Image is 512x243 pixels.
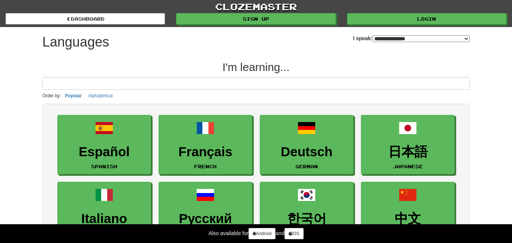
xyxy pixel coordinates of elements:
label: I speak: [353,35,470,42]
a: dashboard [6,13,165,24]
h3: Español [61,145,147,159]
small: Japanese [393,164,423,169]
small: Spanish [91,164,117,169]
a: iOS [284,228,304,239]
small: German [295,164,318,169]
h3: 한국어 [264,211,349,226]
a: Sign up [176,13,335,24]
h2: I'm learning... [42,61,470,73]
a: EspañolSpanish [57,115,151,175]
h3: 中文 [365,211,451,226]
a: ItalianoItalian [57,182,151,241]
a: DeutschGerman [260,115,353,175]
h1: Languages [42,35,109,50]
button: Popular [63,92,84,100]
a: 中文Mandarin Chinese [361,182,455,241]
a: 日本語Japanese [361,115,455,175]
h3: 日本語 [365,145,451,159]
h3: Русский [163,211,248,226]
button: Alphabetical [86,92,115,100]
a: РусскийRussian [159,182,252,241]
a: 한국어[DEMOGRAPHIC_DATA] [260,182,353,241]
h3: Français [163,145,248,159]
a: Login [347,13,506,24]
a: Android [249,228,275,239]
h3: Deutsch [264,145,349,159]
select: I speak: [373,35,470,42]
small: French [194,164,217,169]
h3: Italiano [61,211,147,226]
a: FrançaisFrench [159,115,252,175]
small: Order by: [42,93,61,98]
